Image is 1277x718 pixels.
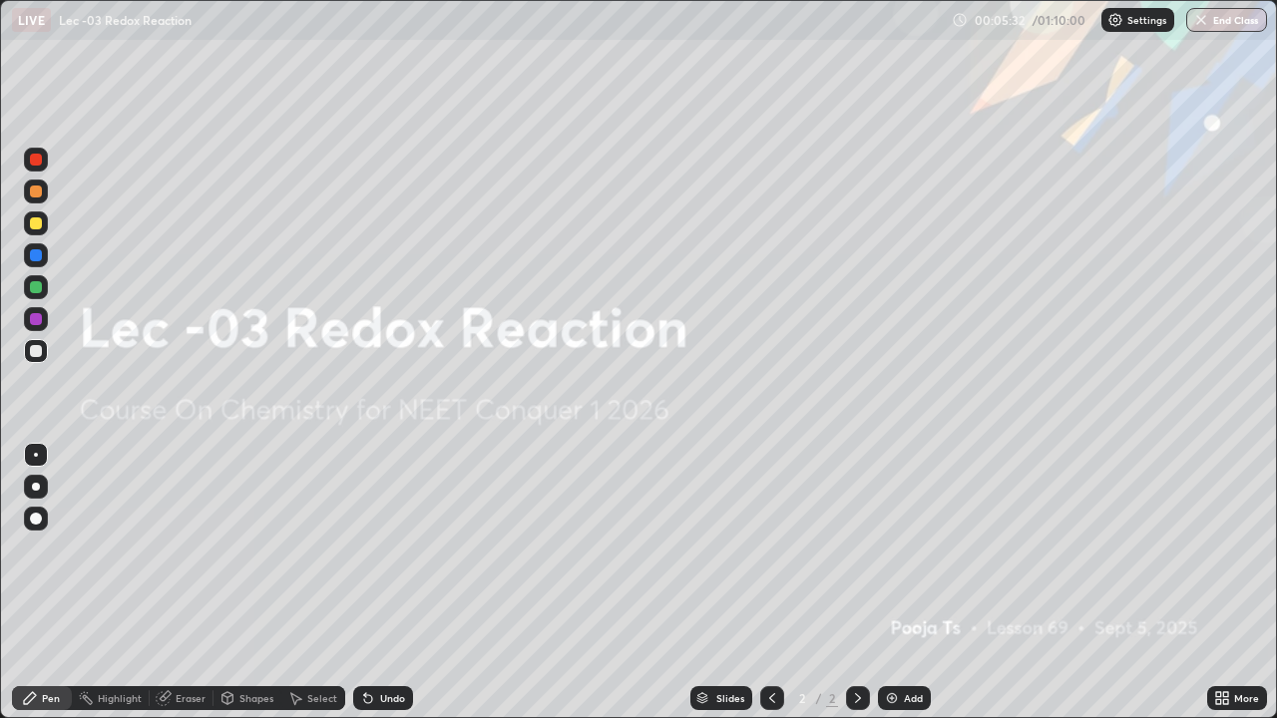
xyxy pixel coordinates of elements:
img: class-settings-icons [1107,12,1123,28]
p: LIVE [18,12,45,28]
div: Add [904,693,923,703]
div: Shapes [239,693,273,703]
div: Undo [380,693,405,703]
img: end-class-cross [1193,12,1209,28]
div: Select [307,693,337,703]
button: End Class [1186,8,1267,32]
div: Eraser [176,693,206,703]
div: Highlight [98,693,142,703]
div: / [816,692,822,704]
p: Settings [1127,15,1166,25]
div: More [1234,693,1259,703]
p: Lec -03 Redox Reaction [59,12,192,28]
div: 2 [826,689,838,707]
img: add-slide-button [884,690,900,706]
div: Pen [42,693,60,703]
div: Slides [716,693,744,703]
div: 2 [792,692,812,704]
